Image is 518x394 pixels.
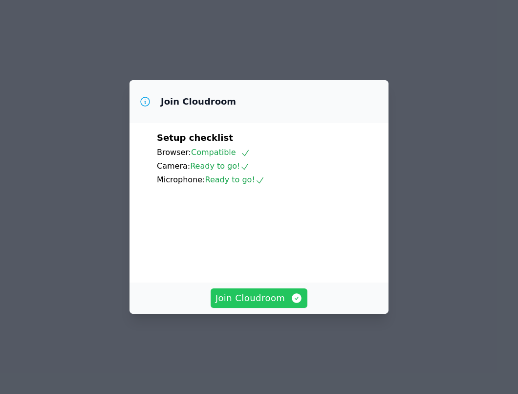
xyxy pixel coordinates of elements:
[191,148,250,157] span: Compatible
[190,161,250,171] span: Ready to go!
[157,148,191,157] span: Browser:
[211,288,308,308] button: Join Cloudroom
[161,96,236,108] h3: Join Cloudroom
[157,132,233,143] span: Setup checklist
[216,291,303,305] span: Join Cloudroom
[157,161,190,171] span: Camera:
[157,175,205,184] span: Microphone:
[205,175,265,184] span: Ready to go!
